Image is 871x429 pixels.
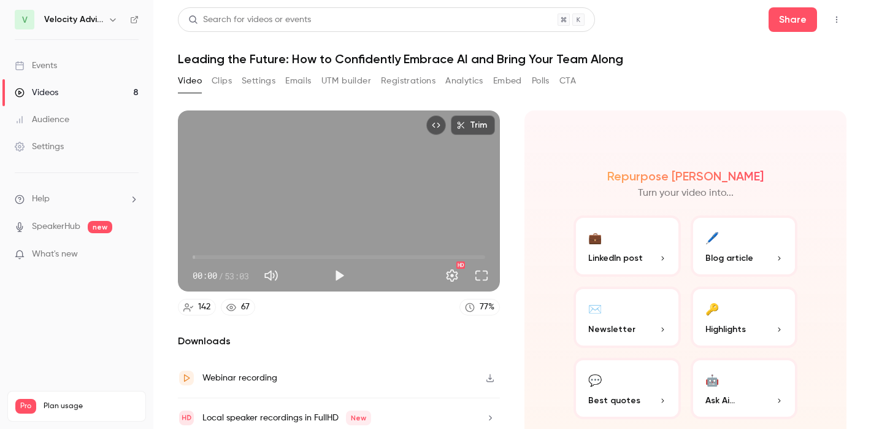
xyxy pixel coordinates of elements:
[259,263,283,288] button: Mute
[480,301,494,314] div: 77 %
[705,323,746,336] span: Highlights
[321,71,371,91] button: UTM builder
[459,299,500,315] a: 77%
[241,301,250,314] div: 67
[705,370,719,389] div: 🤖
[15,141,64,153] div: Settings
[691,215,798,277] button: 🖊️Blog article
[218,269,223,282] span: /
[456,261,465,269] div: HD
[559,71,576,91] button: CTA
[705,228,719,247] div: 🖊️
[178,334,500,349] h2: Downloads
[202,371,277,385] div: Webinar recording
[607,169,764,184] h2: Repurpose [PERSON_NAME]
[327,263,351,288] button: Play
[32,220,80,233] a: SpeakerHub
[224,269,249,282] span: 53:03
[691,358,798,419] button: 🤖Ask Ai...
[705,252,753,265] span: Blog article
[15,114,69,126] div: Audience
[588,252,643,265] span: LinkedIn post
[242,71,275,91] button: Settings
[202,411,371,425] div: Local speaker recordings in FullHD
[212,71,232,91] button: Clips
[32,193,50,206] span: Help
[178,299,216,315] a: 142
[15,193,139,206] li: help-dropdown-opener
[588,228,602,247] div: 💼
[588,299,602,318] div: ✉️
[285,71,311,91] button: Emails
[15,87,58,99] div: Videos
[440,263,464,288] button: Settings
[193,269,217,282] span: 00:00
[691,287,798,348] button: 🔑Highlights
[532,71,550,91] button: Polls
[15,60,57,72] div: Events
[426,115,446,135] button: Embed video
[638,186,734,201] p: Turn your video into...
[451,115,495,135] button: Trim
[221,299,255,315] a: 67
[574,215,681,277] button: 💼LinkedIn post
[124,249,139,260] iframe: Noticeable Trigger
[588,394,640,407] span: Best quotes
[15,399,36,414] span: Pro
[44,14,103,26] h6: Velocity Advisory Group
[22,14,28,26] span: V
[588,370,602,389] div: 💬
[178,52,846,66] h1: Leading the Future: How to Confidently Embrace AI and Bring Your Team Along
[493,71,522,91] button: Embed
[588,323,635,336] span: Newsletter
[769,7,817,32] button: Share
[705,394,735,407] span: Ask Ai...
[188,14,311,26] div: Search for videos or events
[827,10,846,29] button: Top Bar Actions
[32,248,78,261] span: What's new
[88,221,112,233] span: new
[574,358,681,419] button: 💬Best quotes
[705,299,719,318] div: 🔑
[346,411,371,425] span: New
[574,287,681,348] button: ✉️Newsletter
[445,71,483,91] button: Analytics
[469,263,494,288] button: Full screen
[178,71,202,91] button: Video
[44,401,138,411] span: Plan usage
[381,71,435,91] button: Registrations
[193,269,249,282] div: 00:00
[198,301,210,314] div: 142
